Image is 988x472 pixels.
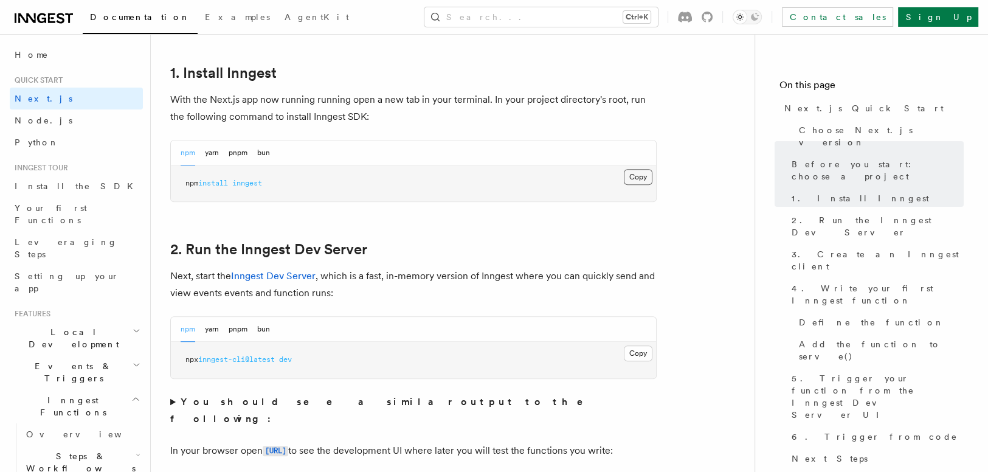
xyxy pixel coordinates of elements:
span: Setting up your app [15,271,119,293]
span: Your first Functions [15,203,87,225]
span: Quick start [10,75,63,85]
a: Next.js Quick Start [779,97,964,119]
button: Copy [624,345,652,361]
a: 2. Run the Inngest Dev Server [787,209,964,243]
p: In your browser open to see the development UI where later you will test the functions you write: [170,442,657,460]
span: inngest [232,179,262,187]
a: Your first Functions [10,197,143,231]
span: Define the function [799,316,944,328]
span: 2. Run the Inngest Dev Server [792,214,964,238]
button: pnpm [229,141,247,165]
span: inngest-cli@latest [198,355,275,364]
h4: On this page [779,78,964,97]
span: Python [15,137,59,147]
a: Examples [198,4,277,33]
button: npm [181,317,195,342]
span: Node.js [15,116,72,125]
a: AgentKit [277,4,356,33]
a: 4. Write your first Inngest function [787,277,964,311]
a: Install the SDK [10,175,143,197]
a: 6. Trigger from code [787,426,964,448]
p: With the Next.js app now running running open a new tab in your terminal. In your project directo... [170,91,657,125]
button: Search...Ctrl+K [424,7,658,27]
a: Next.js [10,88,143,109]
span: Inngest tour [10,163,68,173]
span: 1. Install Inngest [792,192,929,204]
button: yarn [205,317,219,342]
a: Add the function to serve() [794,333,964,367]
a: Inngest Dev Server [231,270,316,282]
span: Examples [205,12,270,22]
span: npm [185,179,198,187]
button: Copy [624,169,652,185]
span: Next.js Quick Start [784,102,944,114]
code: [URL] [263,446,288,456]
span: 4. Write your first Inngest function [792,282,964,307]
a: Setting up your app [10,265,143,299]
span: Next Steps [792,453,868,465]
span: Next.js [15,94,72,103]
a: 3. Create an Inngest client [787,243,964,277]
a: [URL] [263,445,288,456]
a: Next Steps [787,448,964,470]
a: 5. Trigger your function from the Inngest Dev Server UI [787,367,964,426]
a: Node.js [10,109,143,131]
span: Inngest Functions [10,394,131,418]
span: Home [15,49,49,61]
a: Define the function [794,311,964,333]
button: Events & Triggers [10,355,143,389]
span: Events & Triggers [10,360,133,384]
a: Before you start: choose a project [787,153,964,187]
a: 1. Install Inngest [787,187,964,209]
span: Documentation [90,12,190,22]
kbd: Ctrl+K [623,11,651,23]
button: Toggle dark mode [733,10,762,24]
button: bun [257,317,270,342]
a: 2. Run the Inngest Dev Server [170,241,367,258]
button: Local Development [10,321,143,355]
a: Overview [21,423,143,445]
a: Documentation [83,4,198,34]
span: dev [279,355,292,364]
button: Inngest Functions [10,389,143,423]
span: Local Development [10,326,133,350]
span: 3. Create an Inngest client [792,248,964,272]
span: 5. Trigger your function from the Inngest Dev Server UI [792,372,964,421]
span: Leveraging Steps [15,237,117,259]
span: Features [10,309,50,319]
strong: You should see a similar output to the following: [170,396,600,425]
span: install [198,179,228,187]
button: npm [181,141,195,165]
span: AgentKit [285,12,349,22]
span: Install the SDK [15,181,140,191]
summary: You should see a similar output to the following: [170,394,657,428]
span: Choose Next.js version [799,124,964,148]
a: Choose Next.js version [794,119,964,153]
span: Before you start: choose a project [792,158,964,182]
a: Home [10,44,143,66]
a: Contact sales [782,7,893,27]
span: npx [185,355,198,364]
button: yarn [205,141,219,165]
a: Leveraging Steps [10,231,143,265]
p: Next, start the , which is a fast, in-memory version of Inngest where you can quickly send and vi... [170,268,657,302]
a: Python [10,131,143,153]
span: 6. Trigger from code [792,431,958,443]
a: 1. Install Inngest [170,64,277,82]
span: Overview [26,429,151,439]
button: bun [257,141,270,165]
span: Add the function to serve() [799,338,964,363]
a: Sign Up [898,7,978,27]
button: pnpm [229,317,247,342]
